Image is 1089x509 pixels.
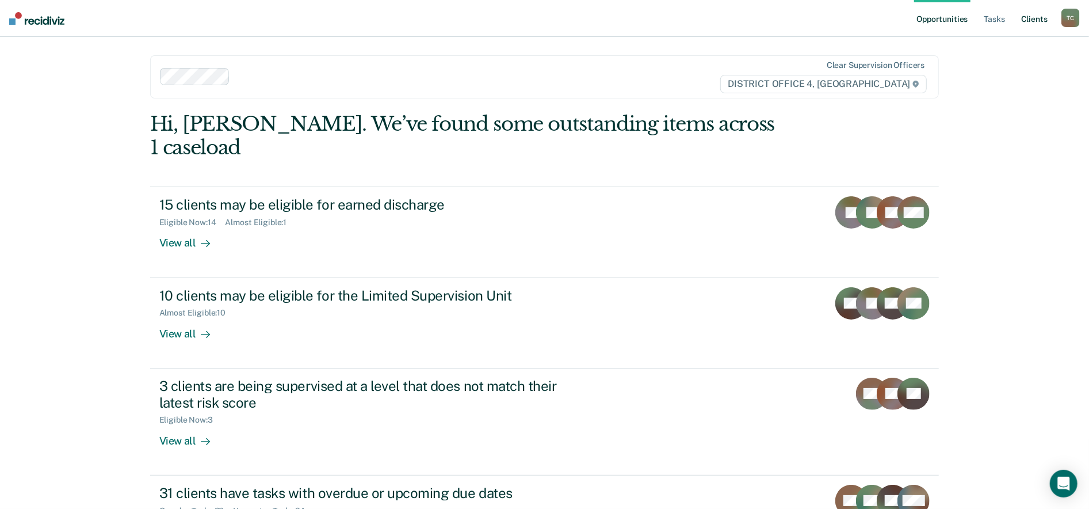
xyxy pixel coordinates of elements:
div: Hi, [PERSON_NAME]. We’ve found some outstanding items across 1 caseload [150,112,781,159]
div: 10 clients may be eligible for the Limited Supervision Unit [159,287,563,304]
span: DISTRICT OFFICE 4, [GEOGRAPHIC_DATA] [720,75,927,93]
a: 3 clients are being supervised at a level that does not match their latest risk scoreEligible Now... [150,369,939,476]
div: View all [159,227,224,250]
button: TC [1061,9,1080,27]
div: 15 clients may be eligible for earned discharge [159,196,563,213]
div: Clear supervision officers [827,60,924,70]
div: Eligible Now : 3 [159,415,222,425]
a: 15 clients may be eligible for earned dischargeEligible Now:14Almost Eligible:1View all [150,187,939,278]
div: Almost Eligible : 1 [226,218,296,227]
div: View all [159,318,224,340]
div: Almost Eligible : 10 [159,308,235,318]
div: View all [159,425,224,447]
div: 3 clients are being supervised at a level that does not match their latest risk score [159,378,563,411]
div: Open Intercom Messenger [1050,470,1077,497]
a: 10 clients may be eligible for the Limited Supervision UnitAlmost Eligible:10View all [150,278,939,369]
div: T C [1061,9,1080,27]
div: Eligible Now : 14 [159,218,226,227]
div: 31 clients have tasks with overdue or upcoming due dates [159,485,563,502]
img: Recidiviz [9,12,64,25]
